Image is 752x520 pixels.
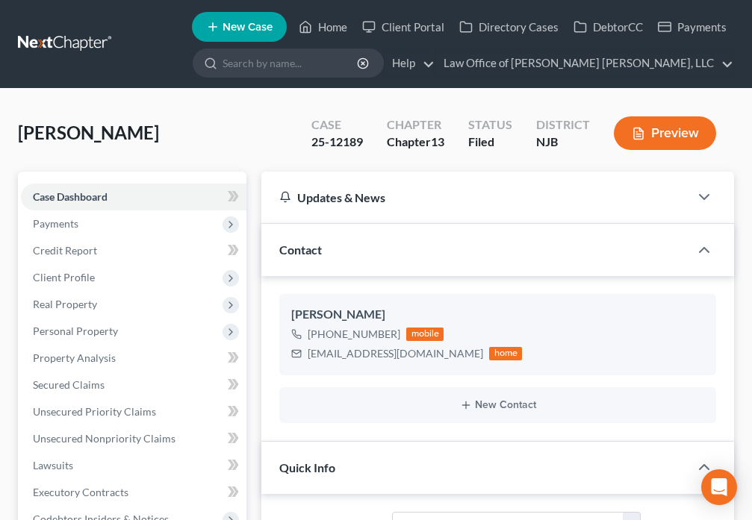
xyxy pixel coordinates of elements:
button: Preview [614,116,716,150]
span: New Case [223,22,273,33]
span: Quick Info [279,460,335,474]
a: Executory Contracts [21,479,246,506]
a: Client Portal [355,13,452,40]
div: Filed [468,134,512,151]
span: Unsecured Nonpriority Claims [33,432,175,445]
a: Unsecured Nonpriority Claims [21,425,246,452]
span: [PERSON_NAME] [18,122,159,143]
span: Property Analysis [33,351,116,364]
a: Lawsuits [21,452,246,479]
span: 13 [431,134,444,148]
span: Client Profile [33,271,95,284]
a: Property Analysis [21,345,246,372]
span: Lawsuits [33,459,73,472]
a: DebtorCC [566,13,650,40]
span: Executory Contracts [33,486,128,498]
span: Case Dashboard [33,190,108,203]
a: Law Office of [PERSON_NAME] [PERSON_NAME], LLC [436,50,733,77]
button: New Contact [291,399,704,411]
span: Unsecured Priority Claims [33,405,156,418]
div: [PHONE_NUMBER] [308,327,400,342]
div: Open Intercom Messenger [701,469,737,505]
div: Chapter [387,134,444,151]
div: Status [468,116,512,134]
div: District [536,116,590,134]
span: Contact [279,242,322,257]
div: Case [311,116,363,134]
div: home [489,347,522,360]
a: Case Dashboard [21,184,246,210]
span: Credit Report [33,244,97,257]
a: Unsecured Priority Claims [21,398,246,425]
span: Real Property [33,298,97,310]
div: Chapter [387,116,444,134]
a: Payments [650,13,734,40]
span: Payments [33,217,78,230]
span: Personal Property [33,325,118,337]
a: Home [291,13,355,40]
input: Search by name... [223,49,359,77]
a: Secured Claims [21,372,246,398]
span: Secured Claims [33,378,105,391]
a: Help [385,50,435,77]
div: [PERSON_NAME] [291,306,704,324]
div: mobile [406,328,444,341]
div: 25-12189 [311,134,363,151]
div: NJB [536,134,590,151]
a: Credit Report [21,237,246,264]
div: Updates & News [279,189,671,205]
a: Directory Cases [452,13,566,40]
div: [EMAIL_ADDRESS][DOMAIN_NAME] [308,346,483,361]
